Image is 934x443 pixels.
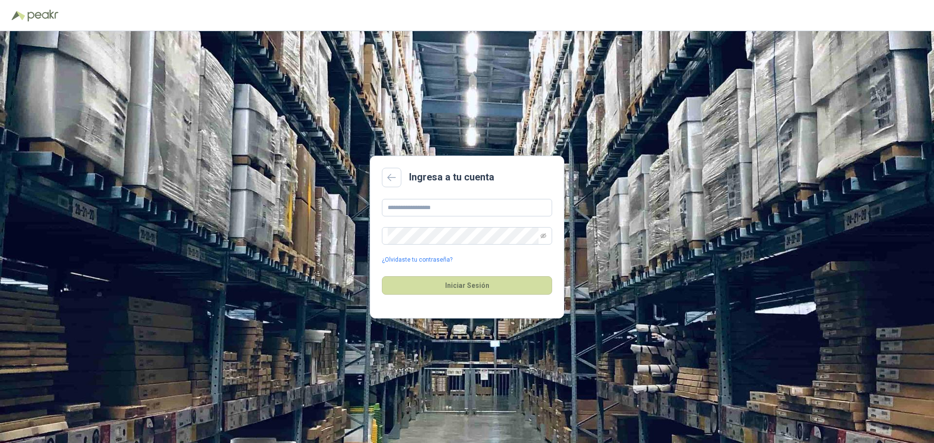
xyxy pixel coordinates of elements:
span: eye-invisible [540,233,546,239]
img: Logo [12,11,25,20]
h2: Ingresa a tu cuenta [409,170,494,185]
img: Peakr [27,10,58,21]
a: ¿Olvidaste tu contraseña? [382,255,452,265]
button: Iniciar Sesión [382,276,552,295]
